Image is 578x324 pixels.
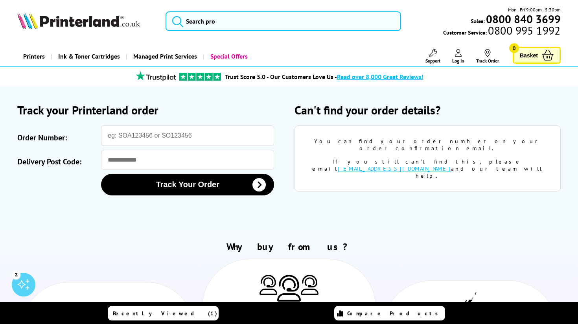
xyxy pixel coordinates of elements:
a: Managed Print Services [126,46,203,66]
a: Special Offers [203,46,254,66]
button: Track Your Order [101,174,274,195]
input: eg: SOA123456 or SO123456 [101,125,274,146]
b: 0800 840 3699 [486,12,561,26]
img: trustpilot rating [179,73,221,81]
div: 3 [12,270,20,279]
span: 0800 995 1992 [487,27,560,34]
h2: Why buy from us? [17,241,561,253]
img: Printer Experts [301,275,318,295]
div: You can find your order number on your order confirmation email. [307,138,549,152]
span: Support [425,58,440,64]
input: Search pro [166,11,401,31]
span: Read over 8,000 Great Reviews! [337,73,423,81]
span: Customer Service: [443,27,560,36]
label: Delivery Post Code: [17,154,97,170]
a: Track Order [476,49,499,64]
a: Compare Products [334,306,445,320]
span: Sales: [471,17,485,25]
img: Printer Experts [260,275,277,295]
a: Printerland Logo [17,12,156,31]
img: trustpilot rating [132,71,179,81]
a: Basket 0 [513,47,561,64]
a: 0800 840 3699 [485,15,561,23]
span: Recently Viewed (1) [113,310,217,317]
span: Compare Products [347,310,442,317]
a: Support [425,49,440,64]
a: [EMAIL_ADDRESS][DOMAIN_NAME] [338,165,451,172]
span: Mon - Fri 9:00am - 5:30pm [508,6,561,13]
span: 0 [509,43,519,53]
img: Printer Experts [277,275,301,302]
a: Log In [452,49,464,64]
label: Order Number: [17,129,97,146]
span: Log In [452,58,464,64]
h2: Track your Printerland order [17,102,283,118]
div: If you still can't find this, please email and our team will help. [307,158,549,179]
h2: Can't find your order details? [295,102,561,118]
img: Printerland Logo [17,12,140,29]
a: Ink & Toner Cartridges [51,46,126,66]
a: Printers [17,46,51,66]
span: Ink & Toner Cartridges [58,46,120,66]
span: Basket [520,50,538,61]
a: Recently Viewed (1) [108,306,219,320]
a: Trust Score 5.0 - Our Customers Love Us -Read over 8,000 Great Reviews! [225,73,423,81]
